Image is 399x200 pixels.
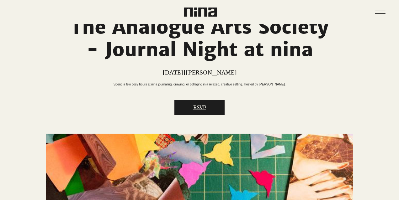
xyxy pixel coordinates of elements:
p: Spend a few cosy hours at nina journaling, drawing, or collaging in a relaxed, creative setting. ... [114,82,286,87]
img: Nina Logo CMYK_Charcoal.png [184,8,217,17]
nav: Site [370,3,390,22]
h1: The Analogue Arts Society - Journal Night at nina [67,16,332,61]
button: RSVP [174,100,225,115]
p: [DATE] [162,69,183,76]
span: | [183,69,186,76]
button: Menu [370,3,390,22]
p: [PERSON_NAME] [186,69,237,76]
